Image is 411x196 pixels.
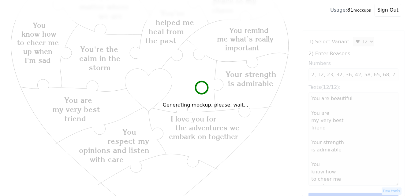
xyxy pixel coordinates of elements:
[163,101,248,109] h6: Generating mockup, please, wait...
[330,6,371,14] div: 81
[382,187,402,195] button: Dev tools
[353,8,371,13] small: mockups
[330,7,347,13] span: Usage:
[375,4,401,16] button: Sign Out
